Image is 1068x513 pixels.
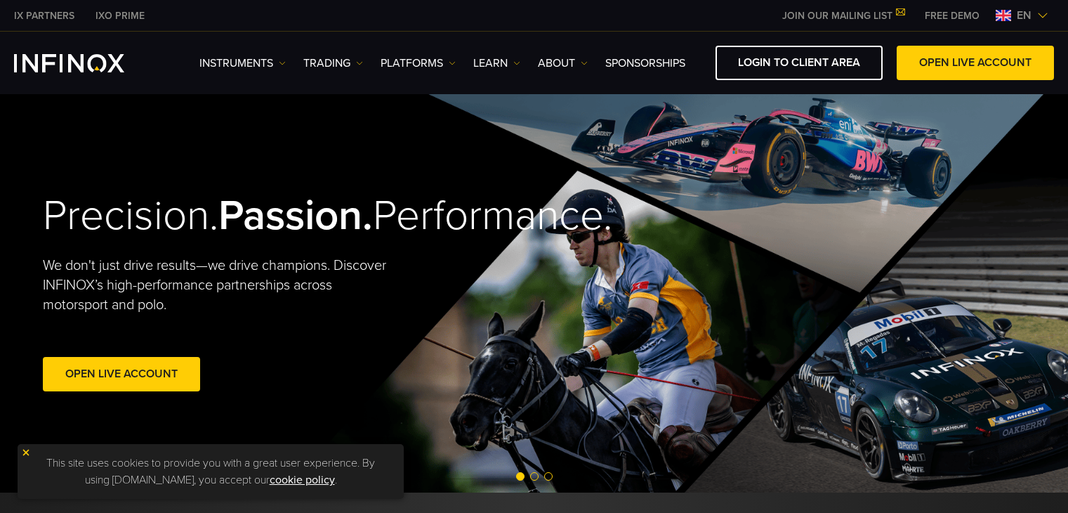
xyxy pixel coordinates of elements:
[218,190,373,241] strong: Passion.
[544,472,553,481] span: Go to slide 3
[716,46,883,80] a: LOGIN TO CLIENT AREA
[21,448,31,457] img: yellow close icon
[914,8,990,23] a: INFINOX MENU
[897,46,1054,80] a: OPEN LIVE ACCOUNT
[772,10,914,22] a: JOIN OUR MAILING LIST
[538,55,588,72] a: ABOUT
[25,451,397,492] p: This site uses cookies to provide you with a great user experience. By using [DOMAIN_NAME], you a...
[14,54,157,72] a: INFINOX Logo
[43,190,485,242] h2: Precision. Performance.
[85,8,155,23] a: INFINOX
[4,8,85,23] a: INFINOX
[303,55,363,72] a: TRADING
[516,472,525,481] span: Go to slide 1
[199,55,286,72] a: Instruments
[473,55,520,72] a: Learn
[605,55,685,72] a: SPONSORSHIPS
[1011,7,1037,24] span: en
[530,472,539,481] span: Go to slide 2
[43,357,200,391] a: Open Live Account
[43,256,397,315] p: We don't just drive results—we drive champions. Discover INFINOX’s high-performance partnerships ...
[270,473,335,487] a: cookie policy
[381,55,456,72] a: PLATFORMS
